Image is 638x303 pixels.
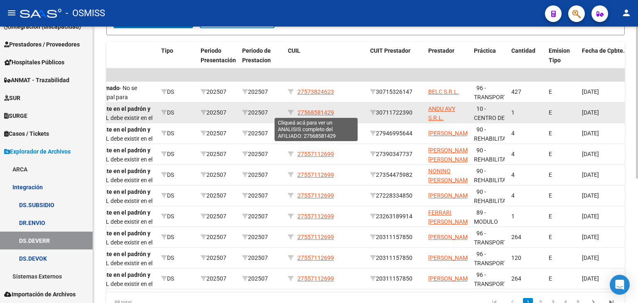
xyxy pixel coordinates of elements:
span: 4 [511,192,515,199]
span: [DATE] [582,88,599,95]
span: SURGE [4,111,27,120]
span: 27557112699 [297,213,334,220]
div: 20311157850 [370,232,422,242]
div: DS [161,191,194,200]
span: 27557112699 [297,171,334,178]
span: [PERSON_NAME] [428,254,473,261]
span: 96 - TRANSPORTE (KM) [474,251,510,276]
div: 202507 [242,232,281,242]
span: Periodo Presentación [201,47,236,64]
span: 27557112699 [297,192,334,199]
div: 30711722390 [370,108,422,117]
div: DS [161,87,194,97]
span: 264 [511,234,521,240]
span: E [549,171,552,178]
span: E [549,254,552,261]
span: 4 [511,130,515,137]
datatable-header-cell: Cantidad [508,42,545,69]
span: 27568581429 [297,109,334,116]
div: DS [161,170,194,180]
mat-icon: menu [7,8,17,18]
span: [DATE] [582,109,599,116]
span: BELC S.R.L. [428,88,459,95]
span: 27557112699 [297,254,334,261]
span: Hospitales Públicos [4,58,64,67]
span: Fecha de Cpbte. [582,47,625,54]
span: 427 [511,88,521,95]
span: E [549,234,552,240]
datatable-header-cell: Tipo [158,42,197,69]
datatable-header-cell: Práctica [471,42,508,69]
datatable-header-cell: Prestador [425,42,471,69]
span: [DATE] [582,234,599,240]
span: 4 [511,151,515,157]
span: SUR [4,93,20,103]
span: ANMAT - Trazabilidad [4,76,69,85]
div: 202507 [242,129,281,138]
span: [PERSON_NAME] [PERSON_NAME] [428,147,473,163]
div: 30715326147 [370,87,422,97]
span: [PERSON_NAME] [428,275,473,282]
span: E [549,88,552,95]
div: 202507 [201,253,236,263]
div: DS [161,274,194,283]
span: [DATE] [582,192,599,199]
mat-icon: person [621,8,631,18]
div: DS [161,149,194,159]
span: Prestadores / Proveedores [4,40,80,49]
span: 120 [511,254,521,261]
div: DS [161,253,194,263]
div: DS [161,232,194,242]
span: E [549,109,552,116]
span: - OSMISS [66,4,105,22]
span: [DATE] [582,151,599,157]
span: [DATE] [582,130,599,137]
datatable-header-cell: Emision Tipo [545,42,579,69]
span: 27557112699 [297,275,334,282]
span: Cantidad [511,47,535,54]
div: 202507 [242,253,281,263]
div: 20311157850 [370,274,422,283]
div: 27946995644 [370,129,422,138]
span: E [549,151,552,157]
span: [DATE] [582,213,599,220]
span: 96 - TRANSPORTE (KM) [474,85,510,110]
span: [PERSON_NAME] [428,192,473,199]
div: 202507 [201,108,236,117]
div: 202507 [242,149,281,159]
span: Importación de Archivos [4,290,76,299]
div: 202507 [201,191,236,200]
span: Periodo de Prestacion [242,47,271,64]
span: CUIL [288,47,300,54]
datatable-header-cell: CUIL [285,42,367,69]
datatable-header-cell: Fecha de Cpbte. [579,42,637,69]
datatable-header-cell: Periodo Presentación [197,42,239,69]
span: 96 - TRANSPORTE (KM) [474,230,510,256]
div: 202507 [201,87,236,97]
span: NONINO [PERSON_NAME] [428,168,473,184]
span: Prestador [428,47,454,54]
datatable-header-cell: CUIT Prestador [367,42,425,69]
span: 27557112699 [297,151,334,157]
span: [PERSON_NAME] [428,130,473,137]
div: 23263189914 [370,212,422,221]
span: E [549,213,552,220]
div: 202507 [242,170,281,180]
span: [DATE] [582,254,599,261]
div: DS [161,212,194,221]
div: 202507 [201,212,236,221]
div: 202507 [242,87,281,97]
div: 202507 [242,274,281,283]
div: 202507 [242,212,281,221]
div: 27354475982 [370,170,422,180]
div: DS [161,108,194,117]
span: 4 [511,171,515,178]
datatable-header-cell: Periodo de Prestacion [239,42,285,69]
div: 202507 [201,274,236,283]
span: 264 [511,275,521,282]
div: 202507 [201,170,236,180]
span: Explorador de Archivos [4,147,71,156]
span: 27557112699 [297,130,334,137]
div: 20311157850 [370,253,422,263]
span: E [549,130,552,137]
